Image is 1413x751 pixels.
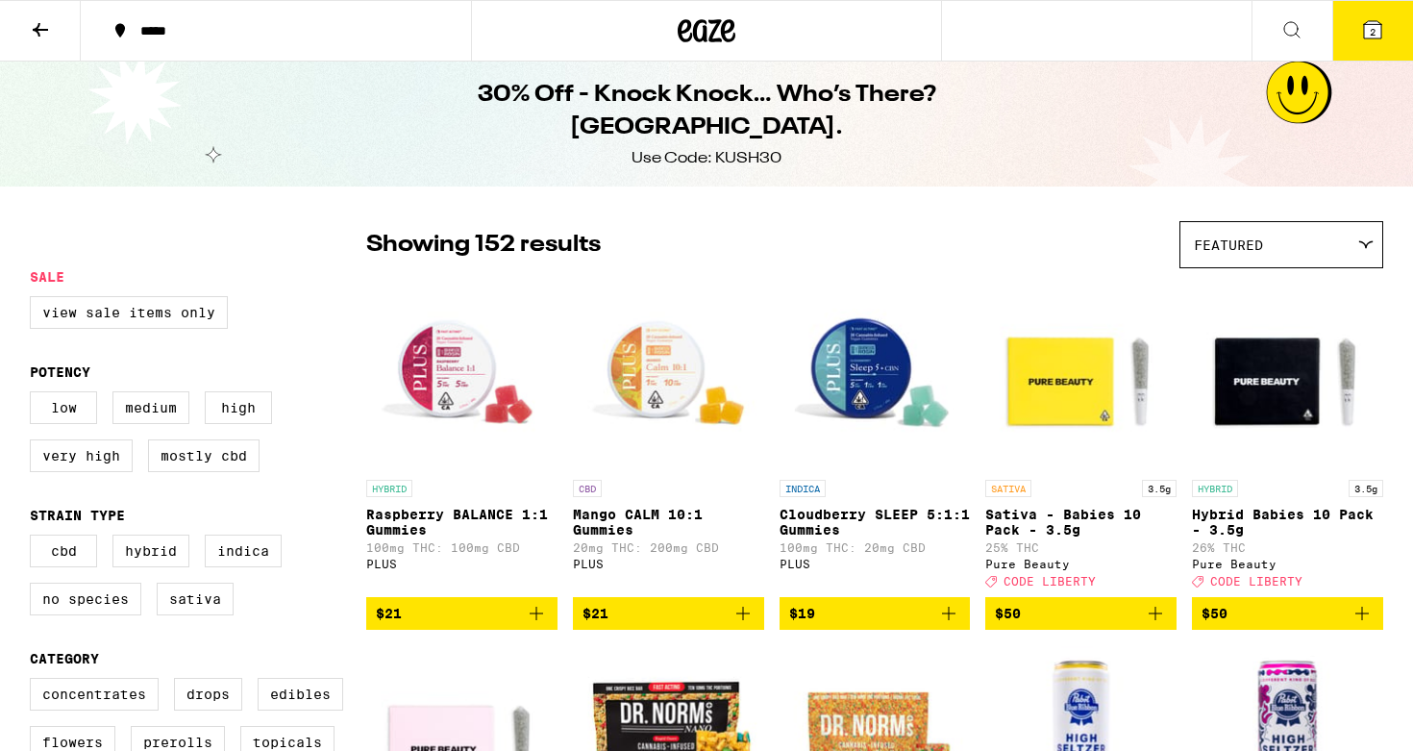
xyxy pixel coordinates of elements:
[1192,597,1383,630] button: Add to bag
[366,597,558,630] button: Add to bag
[573,541,764,554] p: 20mg THC: 200mg CBD
[366,278,558,597] a: Open page for Raspberry BALANCE 1:1 Gummies from PLUS
[366,507,558,538] p: Raspberry BALANCE 1:1 Gummies
[30,583,141,615] label: No Species
[1142,480,1177,497] p: 3.5g
[583,606,608,621] span: $21
[357,79,1056,144] h1: 30% Off - Knock Knock… Who’s There? [GEOGRAPHIC_DATA].
[985,507,1177,538] p: Sativa - Babies 10 Pack - 3.5g
[205,391,272,424] label: High
[985,558,1177,570] div: Pure Beauty
[1210,575,1302,588] span: CODE LIBERTY
[573,278,764,597] a: Open page for Mango CALM 10:1 Gummies from PLUS
[1192,278,1383,470] img: Pure Beauty - Hybrid Babies 10 Pack - 3.5g
[573,480,602,497] p: CBD
[780,278,971,597] a: Open page for Cloudberry SLEEP 5:1:1 Gummies from PLUS
[573,278,764,470] img: PLUS - Mango CALM 10:1 Gummies
[573,597,764,630] button: Add to bag
[632,148,781,169] div: Use Code: KUSH30
[780,480,826,497] p: INDICA
[573,507,764,538] p: Mango CALM 10:1 Gummies
[30,269,64,285] legend: Sale
[985,278,1177,470] img: Pure Beauty - Sativa - Babies 10 Pack - 3.5g
[30,535,97,567] label: CBD
[157,583,234,615] label: Sativa
[1004,575,1096,588] span: CODE LIBERTY
[174,678,242,711] label: Drops
[112,535,189,567] label: Hybrid
[30,391,97,424] label: Low
[985,541,1177,554] p: 25% THC
[1202,606,1227,621] span: $50
[30,508,125,523] legend: Strain Type
[1349,480,1383,497] p: 3.5g
[789,606,815,621] span: $19
[30,439,133,472] label: Very High
[573,558,764,570] div: PLUS
[376,606,402,621] span: $21
[985,597,1177,630] button: Add to bag
[780,558,971,570] div: PLUS
[780,278,971,470] img: PLUS - Cloudberry SLEEP 5:1:1 Gummies
[366,541,558,554] p: 100mg THC: 100mg CBD
[1192,480,1238,497] p: HYBRID
[1192,541,1383,554] p: 26% THC
[148,439,260,472] label: Mostly CBD
[1192,558,1383,570] div: Pure Beauty
[780,597,971,630] button: Add to bag
[1332,1,1413,61] button: 2
[985,278,1177,597] a: Open page for Sativa - Babies 10 Pack - 3.5g from Pure Beauty
[112,391,189,424] label: Medium
[205,535,282,567] label: Indica
[780,507,971,538] p: Cloudberry SLEEP 5:1:1 Gummies
[30,651,99,666] legend: Category
[366,480,412,497] p: HYBRID
[30,678,159,711] label: Concentrates
[995,606,1021,621] span: $50
[1192,507,1383,538] p: Hybrid Babies 10 Pack - 3.5g
[366,558,558,570] div: PLUS
[30,364,90,380] legend: Potency
[258,678,343,711] label: Edibles
[780,541,971,554] p: 100mg THC: 20mg CBD
[1370,26,1376,38] span: 2
[985,480,1031,497] p: SATIVA
[1192,278,1383,597] a: Open page for Hybrid Babies 10 Pack - 3.5g from Pure Beauty
[1194,238,1263,253] span: Featured
[366,278,558,470] img: PLUS - Raspberry BALANCE 1:1 Gummies
[30,296,228,329] label: View Sale Items Only
[366,229,601,262] p: Showing 152 results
